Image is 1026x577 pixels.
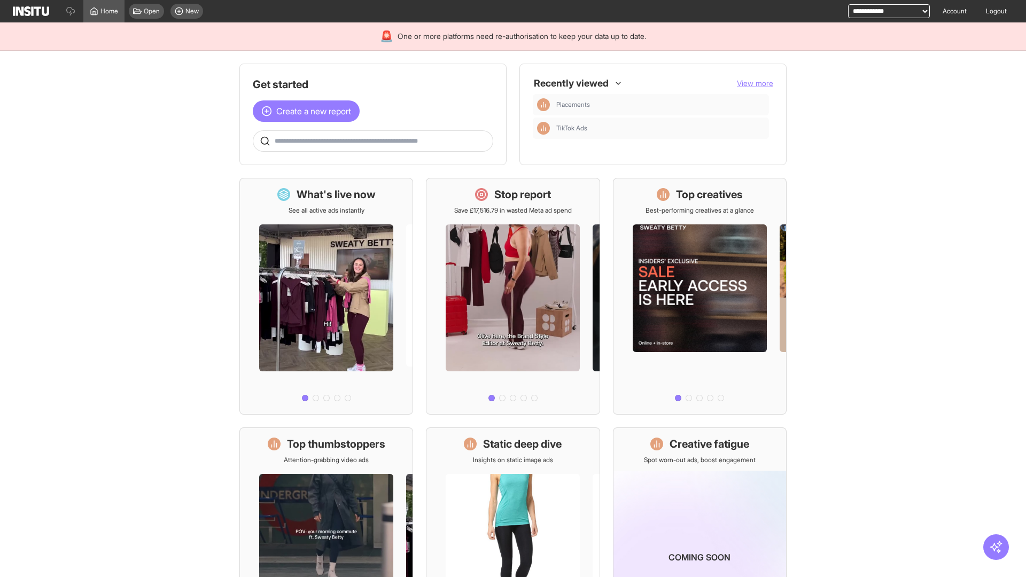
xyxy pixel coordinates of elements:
span: One or more platforms need re-authorisation to keep your data up to date. [398,31,646,42]
p: Best-performing creatives at a glance [646,206,754,215]
p: Attention-grabbing video ads [284,456,369,464]
span: Placements [556,100,590,109]
h1: Top creatives [676,187,743,202]
p: Insights on static image ads [473,456,553,464]
span: TikTok Ads [556,124,765,132]
h1: Stop report [494,187,551,202]
span: Placements [556,100,765,109]
div: Insights [537,122,550,135]
p: Save £17,516.79 in wasted Meta ad spend [454,206,572,215]
a: What's live nowSee all active ads instantly [239,178,413,415]
h1: Static deep dive [483,436,562,451]
h1: Top thumbstoppers [287,436,385,451]
div: Insights [537,98,550,111]
span: New [185,7,199,15]
button: Create a new report [253,100,360,122]
span: Create a new report [276,105,351,118]
h1: Get started [253,77,493,92]
img: Logo [13,6,49,16]
h1: What's live now [297,187,376,202]
span: Open [144,7,160,15]
button: View more [737,78,773,89]
div: 🚨 [380,29,393,44]
p: See all active ads instantly [289,206,364,215]
span: View more [737,79,773,88]
span: Home [100,7,118,15]
a: Top creativesBest-performing creatives at a glance [613,178,787,415]
a: Stop reportSave £17,516.79 in wasted Meta ad spend [426,178,600,415]
span: TikTok Ads [556,124,587,132]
